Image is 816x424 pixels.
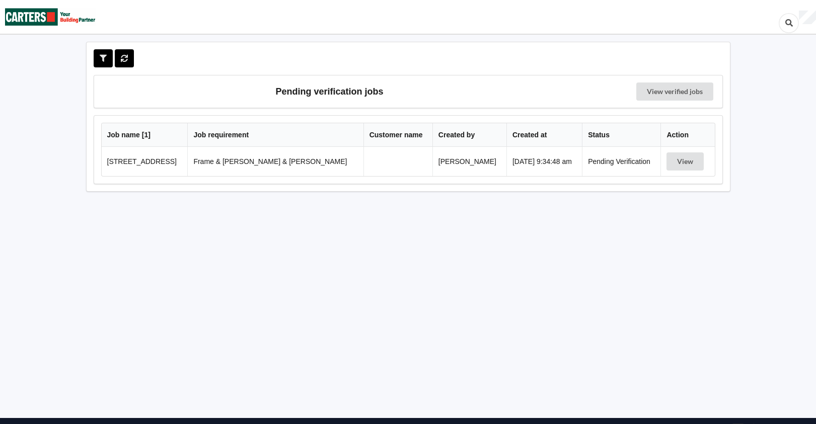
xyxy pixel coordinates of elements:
[363,123,432,147] th: Customer name
[636,82,713,101] a: View verified jobs
[666,152,704,171] button: View
[506,123,582,147] th: Created at
[187,123,363,147] th: Job requirement
[432,147,506,176] td: [PERSON_NAME]
[102,147,188,176] td: [STREET_ADDRESS]
[506,147,582,176] td: [DATE] 9:34:48 am
[101,82,558,101] h3: Pending verification jobs
[102,123,188,147] th: Job name [ 1 ]
[666,157,706,165] a: View
[5,1,96,33] img: Carters
[660,123,714,147] th: Action
[582,123,660,147] th: Status
[799,11,816,25] div: User Profile
[582,147,660,176] td: Pending Verification
[187,147,363,176] td: Frame & [PERSON_NAME] & [PERSON_NAME]
[432,123,506,147] th: Created by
